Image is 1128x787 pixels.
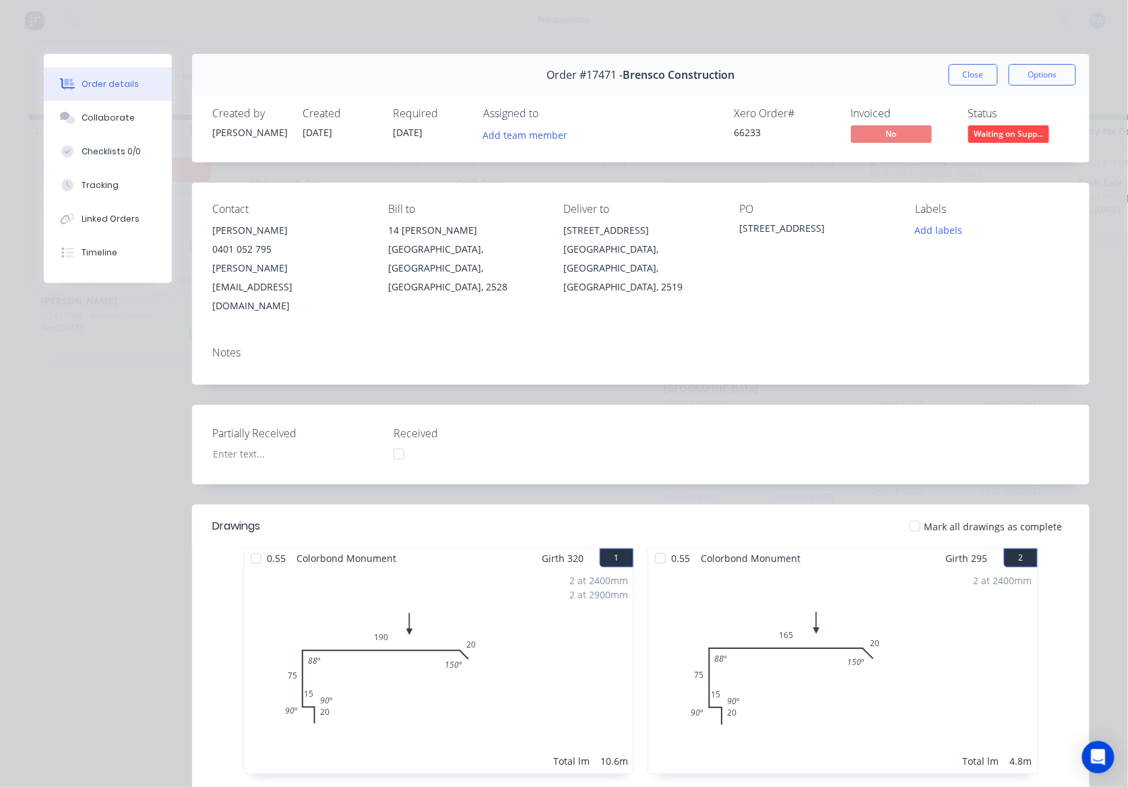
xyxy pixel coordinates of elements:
div: 4.8m [1010,754,1032,768]
button: Options [1009,64,1076,86]
div: Total lm [553,754,590,768]
div: 66233 [734,125,835,139]
label: Partially Received [212,425,381,441]
div: 14 [PERSON_NAME][GEOGRAPHIC_DATA], [GEOGRAPHIC_DATA], [GEOGRAPHIC_DATA], 2528 [388,221,542,296]
span: Waiting on Supp... [968,125,1049,142]
div: 2 at 2400mm [974,573,1032,588]
div: Created [303,107,377,120]
div: Tracking [82,179,119,191]
div: Labels [915,203,1069,216]
button: Linked Orders [44,202,172,236]
div: Checklists 0/0 [82,146,141,158]
label: Received [394,425,562,441]
div: [PERSON_NAME][EMAIL_ADDRESS][DOMAIN_NAME] [212,259,367,315]
span: [DATE] [393,126,422,139]
div: 02015751652088º150º90º90º2 at 2400mmTotal lm4.8m [648,568,1038,774]
div: Order details [82,78,139,90]
button: 1 [600,548,633,567]
div: [STREET_ADDRESS] [564,221,718,240]
button: Order details [44,67,172,101]
div: Contact [212,203,367,216]
div: Linked Orders [82,213,139,225]
button: Add labels [908,221,970,239]
div: Open Intercom Messenger [1082,741,1115,774]
div: Xero Order # [734,107,835,120]
div: [GEOGRAPHIC_DATA], [GEOGRAPHIC_DATA], [GEOGRAPHIC_DATA], 2519 [564,240,718,296]
button: Checklists 0/0 [44,135,172,168]
div: 10.6m [600,754,628,768]
span: Colorbond Monument [695,548,806,568]
span: Girth 295 [946,548,988,568]
span: 0.55 [666,548,695,568]
span: 0.55 [261,548,291,568]
span: [DATE] [303,126,332,139]
div: Created by [212,107,286,120]
div: [PERSON_NAME] [212,125,286,139]
div: 2 at 2900mm [569,588,628,602]
div: [STREET_ADDRESS] [739,221,894,240]
span: Order #17471 - [547,69,623,82]
button: Add team member [483,125,575,144]
div: [STREET_ADDRESS][GEOGRAPHIC_DATA], [GEOGRAPHIC_DATA], [GEOGRAPHIC_DATA], 2519 [564,221,718,296]
div: [GEOGRAPHIC_DATA], [GEOGRAPHIC_DATA], [GEOGRAPHIC_DATA], 2528 [388,240,542,296]
span: Colorbond Monument [291,548,402,568]
span: No [851,125,932,142]
div: [PERSON_NAME] [212,221,367,240]
button: Timeline [44,236,172,270]
button: Waiting on Supp... [968,125,1049,146]
div: Status [968,107,1069,120]
button: Close [949,64,998,86]
div: Invoiced [851,107,952,120]
div: Required [393,107,467,120]
div: Collaborate [82,112,135,124]
div: 0401 052 795 [212,240,367,259]
span: Mark all drawings as complete [925,520,1063,534]
span: Girth 320 [542,548,584,568]
div: Total lm [963,754,999,768]
div: Notes [212,346,1069,359]
div: Bill to [388,203,542,216]
button: Add team member [476,125,575,144]
div: [PERSON_NAME]0401 052 795[PERSON_NAME][EMAIL_ADDRESS][DOMAIN_NAME] [212,221,367,315]
div: 02015751902088º150º90º90º2 at 2400mm2 at 2900mmTotal lm10.6m [244,568,633,774]
div: Deliver to [564,203,718,216]
div: 2 at 2400mm [569,573,628,588]
div: Assigned to [483,107,618,120]
div: 14 [PERSON_NAME] [388,221,542,240]
span: Brensco Construction [623,69,735,82]
button: Tracking [44,168,172,202]
div: Timeline [82,247,117,259]
div: Drawings [212,518,260,534]
button: 2 [1004,548,1038,567]
button: Collaborate [44,101,172,135]
div: PO [739,203,894,216]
